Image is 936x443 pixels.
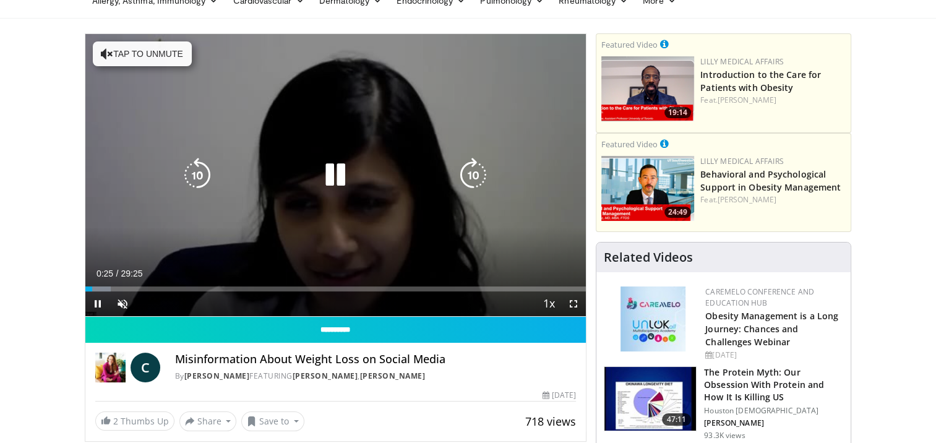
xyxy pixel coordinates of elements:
a: [PERSON_NAME] [360,371,426,381]
a: [PERSON_NAME] [293,371,358,381]
span: 2 [113,415,118,427]
a: Introduction to the Care for Patients with Obesity [700,69,821,93]
a: 2 Thumbs Up [95,411,174,431]
button: Playback Rate [536,291,561,316]
small: Featured Video [601,39,658,50]
span: 19:14 [664,107,691,118]
a: Lilly Medical Affairs [700,156,784,166]
button: Save to [241,411,304,431]
span: 718 views [525,414,576,429]
div: [DATE] [543,390,576,401]
a: 47:11 The Protein Myth: Our Obsession With Protein and How It Is Killing US Houston [DEMOGRAPHIC_... [604,366,843,441]
video-js: Video Player [85,34,586,317]
div: [DATE] [705,350,841,361]
a: [PERSON_NAME] [718,194,776,205]
span: 29:25 [121,269,142,278]
p: 93.3K views [704,431,745,441]
a: C [131,353,160,382]
a: [PERSON_NAME] [184,371,250,381]
h3: The Protein Myth: Our Obsession With Protein and How It Is Killing US [704,366,843,403]
a: Behavioral and Psychological Support in Obesity Management [700,168,841,193]
a: 19:14 [601,56,694,121]
button: Share [179,411,237,431]
h4: Related Videos [604,250,693,265]
h4: Misinformation About Weight Loss on Social Media [175,353,576,366]
img: acc2e291-ced4-4dd5-b17b-d06994da28f3.png.150x105_q85_crop-smart_upscale.png [601,56,694,121]
span: 47:11 [662,413,692,426]
img: b7b8b05e-5021-418b-a89a-60a270e7cf82.150x105_q85_crop-smart_upscale.jpg [604,367,696,431]
button: Fullscreen [561,291,586,316]
a: Lilly Medical Affairs [700,56,784,67]
div: Feat. [700,95,846,106]
img: 45df64a9-a6de-482c-8a90-ada250f7980c.png.150x105_q85_autocrop_double_scale_upscale_version-0.2.jpg [620,286,685,351]
button: Tap to unmute [93,41,192,66]
img: ba3304f6-7838-4e41-9c0f-2e31ebde6754.png.150x105_q85_crop-smart_upscale.png [601,156,694,221]
span: 24:49 [664,207,691,218]
span: 0:25 [97,269,113,278]
button: Pause [85,291,110,316]
button: Unmute [110,291,135,316]
div: Feat. [700,194,846,205]
a: Obesity Management is a Long Journey: Chances and Challenges Webinar [705,310,838,348]
a: CaReMeLO Conference and Education Hub [705,286,814,308]
p: Houston [DEMOGRAPHIC_DATA] [704,406,843,416]
small: Featured Video [601,139,658,150]
a: 24:49 [601,156,694,221]
p: [PERSON_NAME] [704,418,843,428]
div: Progress Bar [85,286,586,291]
div: By FEATURING , [175,371,576,382]
a: [PERSON_NAME] [718,95,776,105]
img: Dr. Carolynn Francavilla [95,353,126,382]
span: / [116,269,119,278]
